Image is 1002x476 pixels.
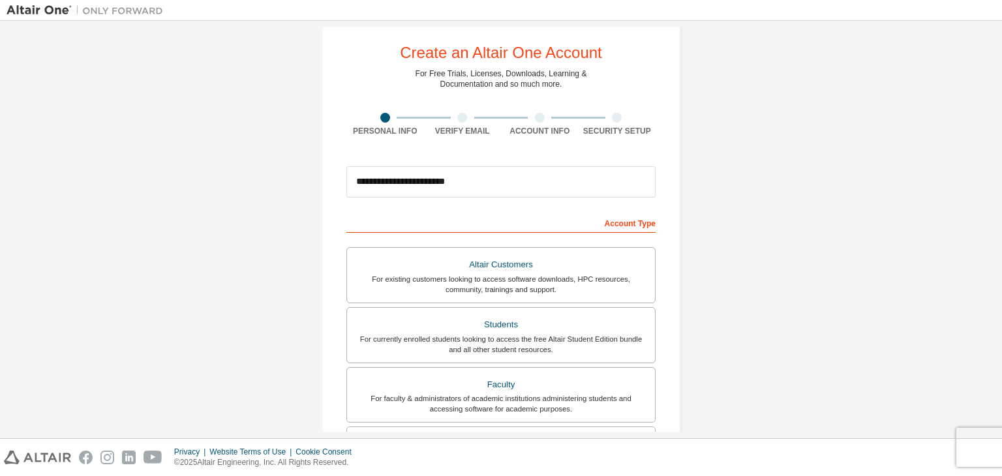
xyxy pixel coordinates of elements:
[424,126,502,136] div: Verify Email
[355,316,647,334] div: Students
[122,451,136,464] img: linkedin.svg
[4,451,71,464] img: altair_logo.svg
[355,256,647,274] div: Altair Customers
[355,393,647,414] div: For faculty & administrators of academic institutions administering students and accessing softwa...
[174,447,209,457] div: Privacy
[400,45,602,61] div: Create an Altair One Account
[501,126,579,136] div: Account Info
[100,451,114,464] img: instagram.svg
[296,447,359,457] div: Cookie Consent
[346,126,424,136] div: Personal Info
[355,376,647,394] div: Faculty
[174,457,359,468] p: © 2025 Altair Engineering, Inc. All Rights Reserved.
[209,447,296,457] div: Website Terms of Use
[144,451,162,464] img: youtube.svg
[79,451,93,464] img: facebook.svg
[346,212,656,233] div: Account Type
[355,274,647,295] div: For existing customers looking to access software downloads, HPC resources, community, trainings ...
[579,126,656,136] div: Security Setup
[355,334,647,355] div: For currently enrolled students looking to access the free Altair Student Edition bundle and all ...
[7,4,170,17] img: Altair One
[416,68,587,89] div: For Free Trials, Licenses, Downloads, Learning & Documentation and so much more.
